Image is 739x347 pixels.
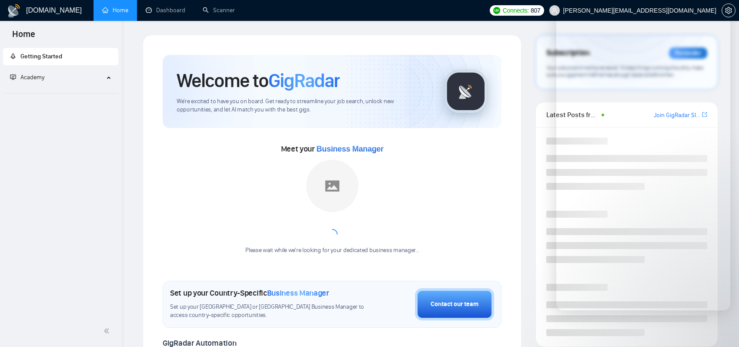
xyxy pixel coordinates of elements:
[546,46,589,61] span: Subscription
[177,69,340,92] h1: Welcome to
[10,74,16,80] span: fund-projection-screen
[281,144,384,154] span: Meet your
[170,288,329,298] h1: Set up your Country-Specific
[722,7,735,14] span: setting
[104,327,112,335] span: double-left
[493,7,500,14] img: upwork-logo.png
[20,53,62,60] span: Getting Started
[306,160,358,212] img: placeholder.png
[3,48,118,65] li: Getting Started
[503,6,529,15] span: Connects:
[326,229,338,240] span: loading
[709,317,730,338] iframe: Intercom live chat
[268,69,340,92] span: GigRadar
[552,7,558,13] span: user
[722,3,736,17] button: setting
[20,74,44,81] span: Academy
[203,7,235,14] a: searchScanner
[10,53,16,59] span: rocket
[5,28,42,46] span: Home
[240,246,424,255] div: Please wait while we're looking for your dedicated business manager...
[7,4,21,18] img: logo
[722,7,736,14] a: setting
[444,70,488,113] img: gigradar-logo.png
[546,109,599,120] span: Latest Posts from the GigRadar Community
[267,288,329,298] span: Business Manager
[556,9,730,310] iframe: Intercom live chat
[317,145,384,153] span: Business Manager
[3,90,118,95] li: Academy Homepage
[415,288,494,320] button: Contact our team
[546,64,703,78] span: Your subscription will be renewed. To keep things running smoothly, make sure your payment method...
[531,6,540,15] span: 807
[10,74,44,81] span: Academy
[177,98,430,114] span: We're excited to have you on board. Get ready to streamline your job search, unlock new opportuni...
[146,7,185,14] a: dashboardDashboard
[170,303,364,320] span: Set up your [GEOGRAPHIC_DATA] or [GEOGRAPHIC_DATA] Business Manager to access country-specific op...
[431,300,478,309] div: Contact our team
[102,7,128,14] a: homeHome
